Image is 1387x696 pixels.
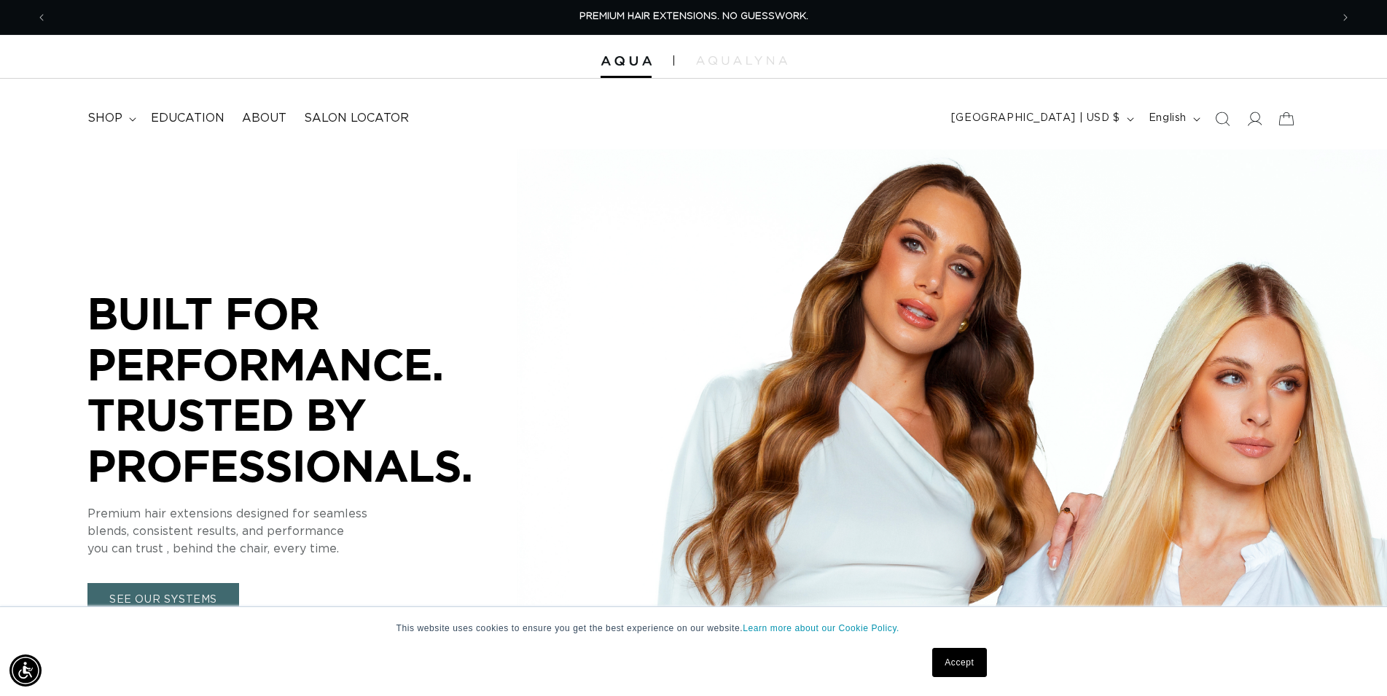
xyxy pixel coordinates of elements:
a: Accept [932,648,986,677]
button: English [1140,105,1206,133]
a: SEE OUR SYSTEMS [87,583,239,617]
img: aqualyna.com [696,56,787,65]
a: About [233,102,295,135]
span: PREMIUM HAIR EXTENSIONS. NO GUESSWORK. [579,12,808,21]
p: BUILT FOR PERFORMANCE. TRUSTED BY PROFESSIONALS. [87,288,525,490]
p: blends, consistent results, and performance [87,523,525,540]
button: Previous announcement [26,4,58,31]
button: Next announcement [1329,4,1361,31]
span: shop [87,111,122,126]
p: you can trust , behind the chair, every time. [87,540,525,558]
img: Aqua Hair Extensions [601,56,652,66]
span: [GEOGRAPHIC_DATA] | USD $ [951,111,1120,126]
span: Education [151,111,224,126]
span: About [242,111,286,126]
span: Salon Locator [304,111,409,126]
button: [GEOGRAPHIC_DATA] | USD $ [942,105,1140,133]
a: Education [142,102,233,135]
div: Accessibility Menu [9,654,42,687]
span: English [1149,111,1187,126]
summary: Search [1206,103,1238,135]
iframe: Chat Widget [1314,626,1387,696]
p: This website uses cookies to ensure you get the best experience on our website. [396,622,991,635]
p: Premium hair extensions designed for seamless [87,505,525,523]
a: Learn more about our Cookie Policy. [743,623,899,633]
summary: shop [79,102,142,135]
a: Salon Locator [295,102,418,135]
